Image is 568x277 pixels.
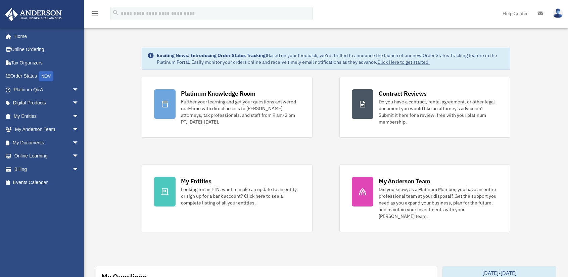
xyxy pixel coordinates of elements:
[142,165,313,232] a: My Entities Looking for an EIN, want to make an update to an entity, or sign up for a bank accoun...
[39,71,53,81] div: NEW
[5,136,89,149] a: My Documentsarrow_drop_down
[377,59,430,65] a: Click Here to get started!
[72,96,86,110] span: arrow_drop_down
[157,52,267,58] strong: Exciting News: Introducing Order Status Tracking!
[72,149,86,163] span: arrow_drop_down
[5,123,89,136] a: My Anderson Teamarrow_drop_down
[379,177,430,185] div: My Anderson Team
[553,8,563,18] img: User Pic
[91,9,99,17] i: menu
[5,176,89,189] a: Events Calendar
[157,52,505,65] div: Based on your feedback, we're thrilled to announce the launch of our new Order Status Tracking fe...
[339,165,510,232] a: My Anderson Team Did you know, as a Platinum Member, you have an entire professional team at your...
[142,77,313,138] a: Platinum Knowledge Room Further your learning and get your questions answered real-time with dire...
[5,149,89,163] a: Online Learningarrow_drop_down
[181,177,211,185] div: My Entities
[181,89,255,98] div: Platinum Knowledge Room
[339,77,510,138] a: Contract Reviews Do you have a contract, rental agreement, or other legal document you would like...
[379,98,498,125] div: Do you have a contract, rental agreement, or other legal document you would like an attorney's ad...
[5,70,89,83] a: Order StatusNEW
[72,109,86,123] span: arrow_drop_down
[3,8,64,21] img: Anderson Advisors Platinum Portal
[379,186,498,220] div: Did you know, as a Platinum Member, you have an entire professional team at your disposal? Get th...
[5,96,89,110] a: Digital Productsarrow_drop_down
[112,9,120,16] i: search
[5,56,89,70] a: Tax Organizers
[5,83,89,96] a: Platinum Q&Aarrow_drop_down
[72,123,86,137] span: arrow_drop_down
[5,163,89,176] a: Billingarrow_drop_down
[91,12,99,17] a: menu
[72,136,86,150] span: arrow_drop_down
[5,30,86,43] a: Home
[72,163,86,176] span: arrow_drop_down
[5,43,89,56] a: Online Ordering
[181,98,300,125] div: Further your learning and get your questions answered real-time with direct access to [PERSON_NAM...
[5,109,89,123] a: My Entitiesarrow_drop_down
[181,186,300,206] div: Looking for an EIN, want to make an update to an entity, or sign up for a bank account? Click her...
[72,83,86,97] span: arrow_drop_down
[379,89,427,98] div: Contract Reviews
